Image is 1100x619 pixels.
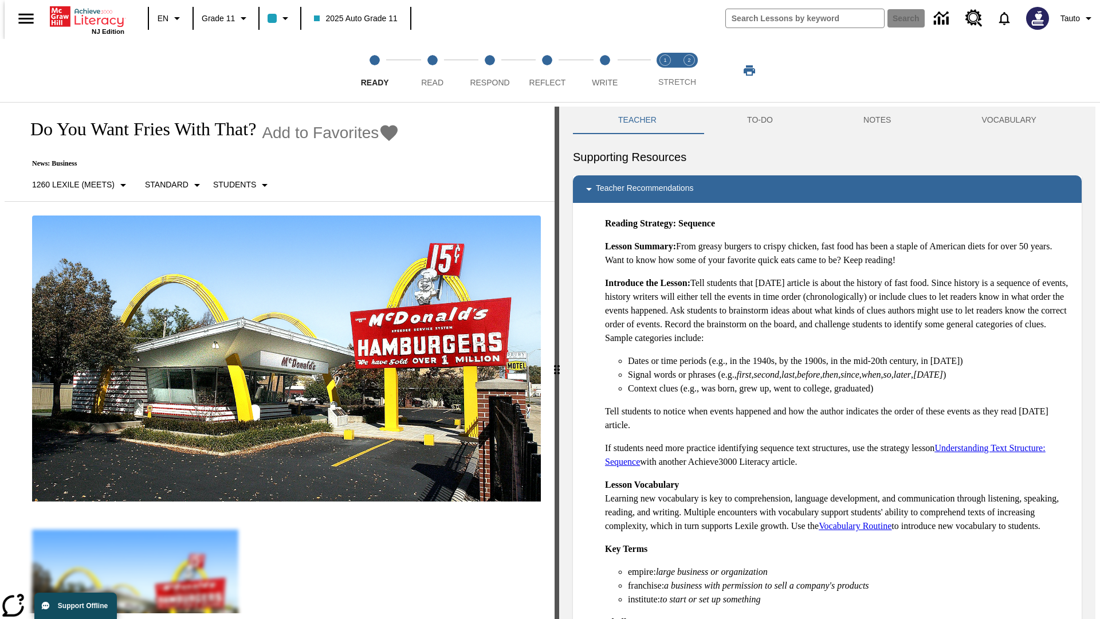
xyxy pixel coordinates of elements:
span: Respond [470,78,509,87]
li: Signal words or phrases (e.g., , , , , , , , , , ) [628,368,1072,382]
a: Data Center [927,3,958,34]
button: Scaffolds, Standard [140,175,209,195]
button: Select Student [209,175,276,195]
span: Read [421,78,443,87]
p: 1260 Lexile (Meets) [32,179,115,191]
li: Dates or time periods (e.g., in the 1940s, by the 1900s, in the mid-20th century, in [DATE]) [628,354,1072,368]
a: Understanding Text Structure: Sequence [605,443,1046,467]
em: first [737,370,752,379]
div: Home [50,4,124,35]
p: News: Business [18,159,399,168]
p: Students [213,179,256,191]
em: second [754,370,779,379]
div: Teacher Recommendations [573,175,1082,203]
em: then [822,370,838,379]
button: Read step 2 of 5 [399,39,465,102]
p: Tell students that [DATE] article is about the history of fast food. Since history is a sequence ... [605,276,1072,345]
p: From greasy burgers to crispy chicken, fast food has been a staple of American diets for over 50 ... [605,240,1072,267]
p: Learning new vocabulary is key to comprehension, language development, and communication through ... [605,478,1072,533]
em: to start or set up something [660,594,761,604]
button: NOTES [818,107,936,134]
img: Avatar [1026,7,1049,30]
span: NJ Edition [92,28,124,35]
button: Select a new avatar [1019,3,1056,33]
p: If students need more practice identifying sequence text structures, use the strategy lesson with... [605,441,1072,469]
img: One of the first McDonald's stores, with the iconic red sign and golden arches. [32,216,541,502]
button: Class color is light blue. Change class color [263,8,297,29]
button: TO-DO [702,107,818,134]
em: large business or organization [656,567,768,577]
span: Tauto [1060,13,1080,25]
em: later [894,370,911,379]
button: Language: EN, Select a language [152,8,189,29]
text: 1 [663,57,666,63]
button: VOCABULARY [936,107,1082,134]
button: Write step 5 of 5 [572,39,638,102]
button: Teacher [573,107,702,134]
button: Stretch Read step 1 of 2 [649,39,682,102]
li: franchise: [628,579,1072,593]
button: Profile/Settings [1056,8,1100,29]
a: Vocabulary Routine [819,521,891,531]
a: Notifications [989,3,1019,33]
strong: Introduce the Lesson: [605,278,690,288]
button: Grade: Grade 11, Select a grade [197,8,255,29]
button: Respond step 3 of 5 [457,39,523,102]
li: institute: [628,593,1072,606]
em: a business with permission to sell a company's products [664,581,869,590]
em: so [883,370,891,379]
strong: Sequence [678,218,715,228]
button: Add to Favorites - Do You Want Fries With That? [262,123,399,143]
button: Select Lexile, 1260 Lexile (Meets) [27,175,135,195]
input: search field [726,9,884,28]
span: Add to Favorites [262,124,379,142]
span: 2025 Auto Grade 11 [314,13,397,25]
li: Context clues (e.g., was born, grew up, went to college, graduated) [628,382,1072,395]
div: activity [559,107,1095,619]
div: Instructional Panel Tabs [573,107,1082,134]
div: Press Enter or Spacebar and then press right and left arrow keys to move the slider [555,107,559,619]
h6: Supporting Resources [573,148,1082,166]
button: Stretch Respond step 2 of 2 [673,39,706,102]
em: [DATE] [913,370,943,379]
span: STRETCH [658,77,696,87]
strong: Key Terms [605,544,647,554]
text: 2 [687,57,690,63]
em: last [781,370,795,379]
span: Grade 11 [202,13,235,25]
button: Open side menu [9,2,43,36]
p: Tell students to notice when events happened and how the author indicates the order of these even... [605,405,1072,432]
h1: Do You Want Fries With That? [18,119,256,140]
strong: Lesson Vocabulary [605,480,679,489]
em: before [797,370,820,379]
p: Teacher Recommendations [596,182,693,196]
span: Ready [361,78,389,87]
span: Support Offline [58,602,108,610]
span: Reflect [529,78,566,87]
button: Support Offline [34,593,117,619]
div: reading [5,107,555,613]
button: Reflect step 4 of 5 [514,39,580,102]
em: when [862,370,881,379]
strong: Reading Strategy: [605,218,676,228]
span: EN [158,13,168,25]
em: since [840,370,859,379]
button: Print [731,60,768,81]
span: Write [592,78,618,87]
button: Ready step 1 of 5 [341,39,408,102]
strong: Lesson Summary: [605,241,676,251]
li: empire: [628,565,1072,579]
p: Standard [145,179,188,191]
a: Resource Center, Will open in new tab [958,3,989,34]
